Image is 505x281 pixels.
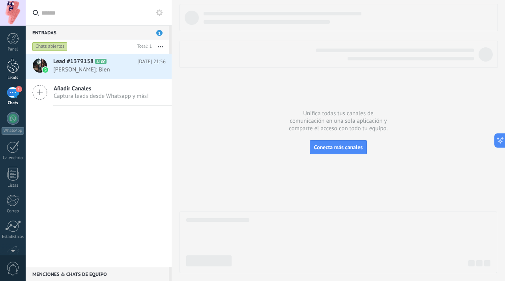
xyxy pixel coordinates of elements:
[26,267,169,281] div: Menciones & Chats de equipo
[2,183,24,188] div: Listas
[137,58,166,66] span: [DATE] 21:56
[2,209,24,214] div: Correo
[134,43,152,51] div: Total: 1
[16,86,22,92] span: 1
[314,144,363,151] span: Conecta más canales
[32,42,67,51] div: Chats abiertos
[2,47,24,52] div: Panel
[54,85,149,92] span: Añadir Canales
[2,75,24,81] div: Leads
[53,58,94,66] span: Lead #1379158
[26,54,172,79] a: Lead #1379158 A100 [DATE] 21:56 [PERSON_NAME]: Bien
[95,59,107,64] span: A100
[2,127,24,135] div: WhatsApp
[2,155,24,161] div: Calendario
[54,92,149,100] span: Captura leads desde Whatsapp y más!
[152,39,169,54] button: Más
[156,30,163,36] span: 1
[2,101,24,106] div: Chats
[2,234,24,240] div: Estadísticas
[26,25,169,39] div: Entradas
[53,66,151,73] span: [PERSON_NAME]: Bien
[310,140,367,154] button: Conecta más canales
[43,67,48,73] img: waba.svg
